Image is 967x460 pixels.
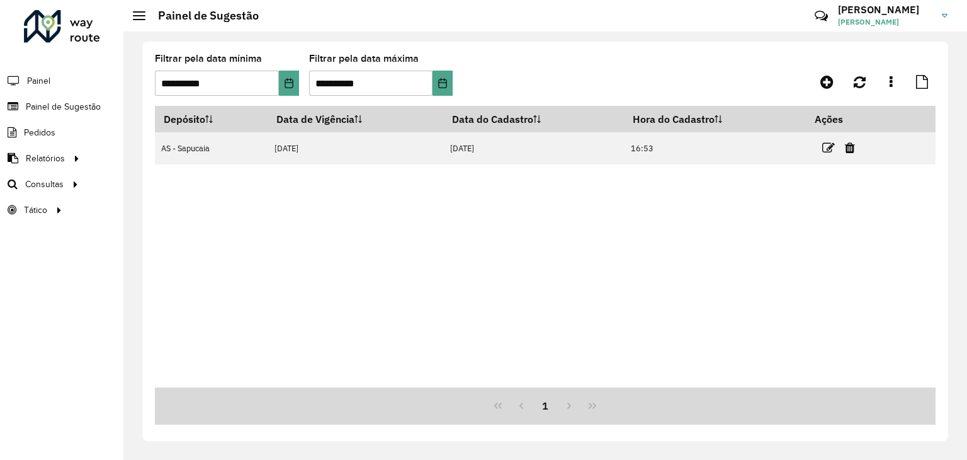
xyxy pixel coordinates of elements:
button: Choose Date [433,71,453,96]
td: AS - Sapucaia [155,132,268,164]
td: 16:53 [625,132,806,164]
th: Ações [806,106,881,132]
span: Pedidos [24,126,55,139]
label: Filtrar pela data máxima [309,51,419,66]
a: Editar [822,139,835,156]
span: Tático [24,204,47,217]
span: Painel [27,74,50,88]
th: Data de Vigência [268,106,444,132]
td: [DATE] [443,132,624,164]
button: 1 [533,394,557,418]
a: Contato Rápido [808,3,835,30]
th: Depósito [155,106,268,132]
th: Data do Cadastro [443,106,624,132]
h3: [PERSON_NAME] [838,4,932,16]
label: Filtrar pela data mínima [155,51,262,66]
h2: Painel de Sugestão [145,9,259,23]
th: Hora do Cadastro [625,106,806,132]
span: Painel de Sugestão [26,100,101,113]
td: [DATE] [268,132,444,164]
span: [PERSON_NAME] [838,16,932,28]
span: Consultas [25,178,64,191]
span: Relatórios [26,152,65,165]
button: Choose Date [279,71,299,96]
a: Excluir [845,139,855,156]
